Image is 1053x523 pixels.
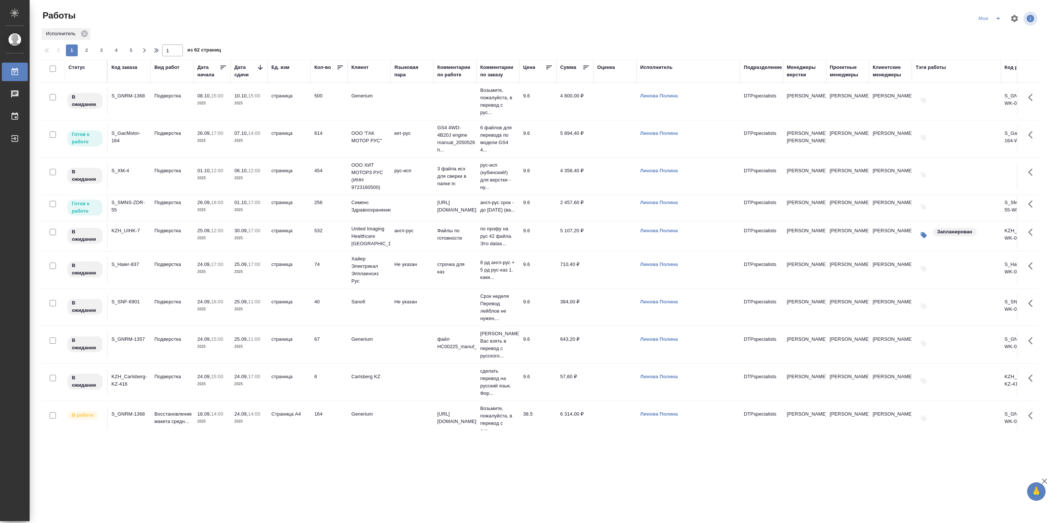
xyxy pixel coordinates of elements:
p: 24.09, [197,374,211,379]
td: англ-рус [391,223,434,249]
td: 9.6 [519,126,556,152]
td: 6 314,00 ₽ [556,407,594,433]
span: 🙏 [1030,484,1043,499]
p: 24.09, [197,336,211,342]
div: KZH_Carlsberg-KZ-416 [111,373,147,388]
span: 4 [110,47,122,54]
td: 384,00 ₽ [556,294,594,320]
p: Подверстка [154,373,190,380]
div: S_GNRM-1357 [111,336,147,343]
span: из 62 страниц [187,46,221,56]
p: Возьмите, пожалуйста, в перевод с рус... [480,87,516,116]
p: 24.09, [197,299,211,304]
p: 17:00 [248,374,260,379]
p: Возьмите, пожалуйста, в перевод с рус... [480,405,516,434]
td: страница [268,369,311,395]
p: 12:00 [248,168,260,173]
td: [PERSON_NAME] [869,223,912,249]
button: Добавить тэги [916,410,932,427]
p: Готов к работе [72,131,98,146]
td: DTPspecialists [740,89,783,114]
button: Добавить тэги [916,92,932,109]
td: [PERSON_NAME] [826,257,869,283]
p: 08.10, [197,93,211,99]
p: [PERSON_NAME] [787,199,822,206]
div: Исполнитель назначен, приступать к работе пока рано [67,261,103,278]
button: 3 [96,44,107,56]
div: Исполнитель назначен, приступать к работе пока рано [67,167,103,184]
td: S_SMNS-ZDR-55-WK-020 [1001,195,1044,221]
div: Исполнитель выполняет работу [67,410,103,420]
div: Код заказа [111,64,137,71]
div: Исполнитель назначен, приступать к работе пока рано [67,92,103,110]
p: англ-рус срок - до [DATE] (ва... [480,199,516,214]
div: Вид работ [154,64,180,71]
td: 40 [311,294,348,320]
td: S_SNF-6901-WK-014 [1001,294,1044,320]
p: [PERSON_NAME] [787,92,822,100]
td: [PERSON_NAME] [869,369,912,395]
p: ООО ХИТ МОТОРЗ РУС (ИНН 9723160500) [351,161,387,191]
td: [PERSON_NAME] [826,294,869,320]
button: Здесь прячутся важные кнопки [1024,223,1042,241]
td: [PERSON_NAME] [869,163,912,189]
p: 15:00 [211,374,223,379]
p: [PERSON_NAME] [787,410,822,418]
div: split button [976,13,1006,24]
td: страница [268,223,311,249]
button: Добавить тэги [916,298,932,314]
button: Здесь прячутся важные кнопки [1024,294,1042,312]
td: 9.6 [519,294,556,320]
td: Не указан [391,294,434,320]
div: Комментарии по работе [437,64,473,79]
div: Проектные менеджеры [830,64,865,79]
p: 2025 [197,380,227,388]
p: Подверстка [154,167,190,174]
td: 38.5 [519,407,556,433]
p: 01.10, [234,200,248,205]
div: Оценка [597,64,615,71]
span: Работы [41,10,76,21]
p: 17:00 [211,261,223,267]
td: 9.6 [519,163,556,189]
td: 4 800,00 ₽ [556,89,594,114]
td: DTPspecialists [740,195,783,221]
button: Добавить тэги [916,167,932,183]
p: В ожидании [72,93,98,108]
td: 5 894,40 ₽ [556,126,594,152]
div: Исполнитель назначен, приступать к работе пока рано [67,373,103,390]
p: В ожидании [72,374,98,389]
p: 2025 [234,380,264,388]
p: 30.09, [234,228,248,233]
td: [PERSON_NAME] [869,89,912,114]
a: Линова Полина [640,130,678,136]
td: [PERSON_NAME] [869,126,912,152]
p: 2025 [234,418,264,425]
p: [PERSON_NAME] [787,373,822,380]
p: 6 файлов для перевода по модели GS4 4... [480,124,516,154]
p: Срок неделя Перевод лейблов не нужен,... [480,293,516,322]
p: 15:00 [211,336,223,342]
div: Исполнитель назначен, приступать к работе пока рано [67,227,103,244]
td: [PERSON_NAME] [869,294,912,320]
p: Исполнитель [46,30,78,37]
button: Изменить тэги [916,227,932,243]
button: Здесь прячутся важные кнопки [1024,332,1042,350]
div: Тэги работы [916,64,946,71]
div: S_GNRM-1368 [111,410,147,418]
p: ООО "ГАК МОТОР РУС" [351,130,387,144]
td: 710,40 ₽ [556,257,594,283]
button: 2 [81,44,93,56]
p: 11:00 [248,336,260,342]
div: Исполнитель назначен, приступать к работе пока рано [67,336,103,353]
p: 2025 [234,306,264,313]
p: 2025 [197,100,227,107]
button: Здесь прячутся важные кнопки [1024,89,1042,106]
div: S_SNF-6901 [111,298,147,306]
td: 9.6 [519,223,556,249]
td: 4 358,40 ₽ [556,163,594,189]
td: DTPspecialists [740,407,783,433]
span: Настроить таблицу [1006,10,1023,27]
td: страница [268,89,311,114]
td: S_Haier-837-WK-014 [1001,257,1044,283]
